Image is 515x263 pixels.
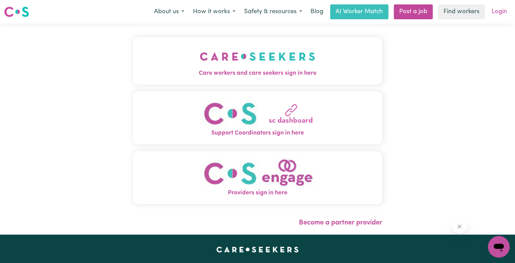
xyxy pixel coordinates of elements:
[4,6,29,18] img: Careseekers logo
[133,69,382,78] span: Care workers and care seekers sign in here
[394,4,433,19] a: Post a job
[216,247,299,252] a: Careseekers home page
[453,220,466,233] iframe: Close message
[133,37,382,85] button: Care workers and care seekers sign in here
[438,4,485,19] a: Find workers
[306,4,327,19] a: Blog
[299,219,382,226] a: Become a partner provider
[488,4,511,19] a: Login
[4,5,41,10] span: Need any help?
[133,189,382,197] span: Providers sign in here
[240,5,306,19] button: Safety & resources
[330,4,388,19] a: AI Worker Match
[189,5,240,19] button: How it works
[4,4,29,20] a: Careseekers logo
[488,236,510,258] iframe: Button to launch messaging window
[150,5,189,19] button: About us
[133,151,382,204] button: Providers sign in here
[133,129,382,138] span: Support Coordinators sign in here
[133,91,382,144] button: Support Coordinators sign in here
